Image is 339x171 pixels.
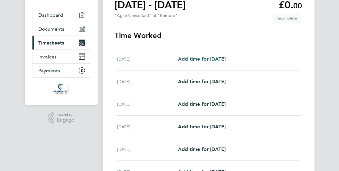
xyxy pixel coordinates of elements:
span: Payments [39,68,60,74]
span: Powered by [57,112,74,118]
a: Invoices [32,50,90,63]
div: [DATE] [117,123,178,130]
span: This timesheet is Incomplete. [272,13,302,23]
a: Powered byEngage [48,112,74,124]
span: Add time for [DATE] [178,146,226,152]
div: [DATE] [117,146,178,153]
div: [DATE] [117,100,178,108]
span: Timesheets [39,40,64,46]
a: Add time for [DATE] [178,55,226,63]
div: "Agile Consultant" at "Remote" [115,13,178,18]
span: Add time for [DATE] [178,101,226,107]
a: Add time for [DATE] [178,100,226,108]
span: Add time for [DATE] [178,56,226,62]
span: Documents [39,26,65,32]
span: Add time for [DATE] [178,79,226,84]
h3: Time Worked [115,31,302,41]
a: Add time for [DATE] [178,146,226,153]
div: [DATE] [117,55,178,63]
span: 00 [294,1,302,10]
span: Dashboard [39,12,63,18]
a: Payments [32,64,90,77]
a: Add time for [DATE] [178,123,226,130]
span: Engage [57,118,74,123]
span: Invoices [39,54,57,60]
a: Dashboard [32,8,90,22]
span: Add time for [DATE] [178,124,226,130]
a: Documents [32,22,90,36]
a: Go to home page [32,84,90,94]
div: [DATE] [117,78,178,85]
a: Add time for [DATE] [178,78,226,85]
a: Timesheets [32,36,90,49]
img: claremontconsulting1-logo-retina.png [53,84,69,94]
